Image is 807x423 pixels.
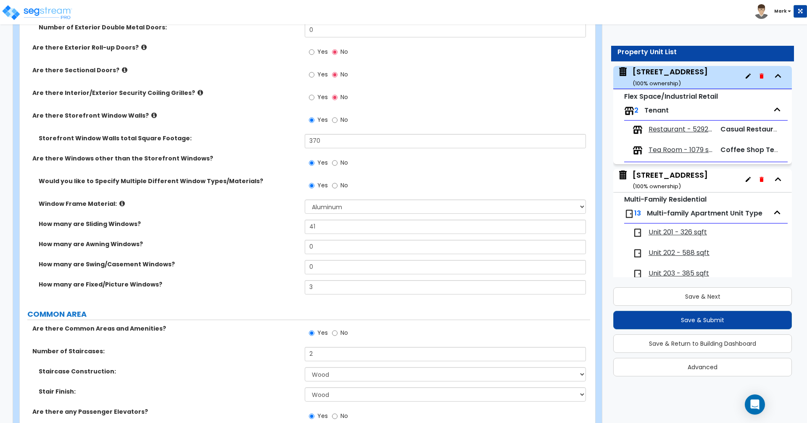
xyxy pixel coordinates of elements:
span: Yes [317,93,328,101]
label: Are there any Passenger Elevators? [32,407,298,416]
span: No [340,47,348,56]
button: Save & Return to Building Dashboard [613,334,792,353]
div: [STREET_ADDRESS] [633,66,708,88]
label: How many are Fixed/Picture Windows? [39,280,298,289]
div: Open Intercom Messenger [745,394,765,415]
label: How many are Sliding Windows? [39,220,298,228]
span: Tenant [644,105,669,115]
img: door.png [633,228,643,238]
span: Coffee Shop Tenant [720,145,790,155]
label: Stair Finish: [39,387,298,396]
span: No [340,93,348,101]
input: No [332,93,338,102]
img: avatar.png [754,4,769,19]
span: Unit 202 - 588 sqft [649,248,709,258]
img: door.png [633,248,643,258]
input: Yes [309,70,314,79]
span: Unit 201 - 326 sqft [649,228,707,237]
input: No [332,70,338,79]
button: Save & Next [613,287,792,306]
input: No [332,328,338,338]
small: Flex Space/Industrial Retail [624,92,718,101]
input: No [332,412,338,421]
label: Are there Exterior Roll-up Doors? [32,43,298,52]
label: Are there Storefront Window Walls? [32,111,298,120]
span: Tea Room - 1079 sqft [649,145,713,155]
input: Yes [309,93,314,102]
span: Yes [317,47,328,56]
img: tenants.png [624,106,634,116]
label: Are there Windows other than the Storefront Windows? [32,154,298,163]
label: Are there Common Areas and Amenities? [32,324,298,333]
span: No [340,328,348,337]
span: Restaurant - 5292 sqft [649,125,713,134]
div: [STREET_ADDRESS] [633,170,708,191]
input: No [332,47,338,57]
label: Would you like to Specify Multiple Different Window Types/Materials? [39,177,298,185]
small: Multi-Family Residential [624,194,707,204]
label: Number of Exterior Double Metal Doors: [39,23,298,32]
label: Are there Sectional Doors? [32,66,298,74]
img: tenants.png [633,125,643,135]
input: No [332,116,338,125]
input: Yes [309,116,314,125]
i: click for more info! [151,112,157,118]
button: Save & Submit [613,311,792,329]
input: Yes [309,181,314,190]
span: Multi-family Apartment Unit Type [647,208,762,218]
input: Yes [309,328,314,338]
span: Yes [317,158,328,167]
i: click for more info! [122,67,127,73]
input: Yes [309,412,314,421]
label: Staircase Construction: [39,367,298,376]
i: click for more info! [141,44,147,50]
span: Yes [317,181,328,189]
input: No [332,181,338,190]
label: Storefront Window Walls total Square Footage: [39,134,298,142]
label: How many are Swing/Casement Windows? [39,260,298,268]
span: 9 N Central Ave Floor 1 [617,66,708,88]
span: 13 [634,208,641,218]
span: No [340,412,348,420]
label: Are there Interior/Exterior Security Coiling Grilles? [32,89,298,97]
img: building.svg [617,66,628,77]
button: Advanced [613,358,792,376]
span: Unit 203 - 385 sqft [649,269,709,278]
img: door.png [624,209,634,219]
b: Mark [774,8,787,14]
label: How many are Awning Windows? [39,240,298,248]
small: ( 100 % ownership) [633,182,681,190]
small: ( 100 % ownership) [633,79,681,87]
img: logo_pro_r.png [1,4,73,21]
span: 2 [634,105,638,115]
label: Window Frame Material: [39,200,298,208]
span: No [340,181,348,189]
img: door.png [633,269,643,279]
span: Yes [317,412,328,420]
input: Yes [309,158,314,168]
i: click for more info! [119,200,125,207]
span: No [340,116,348,124]
i: click for more info! [198,89,203,96]
label: COMMON AREA [27,309,590,320]
label: Number of Staircases: [32,347,298,355]
input: No [332,158,338,168]
span: Yes [317,116,328,124]
span: 9 N Central Floor 2 & 3 [617,170,708,191]
div: Property Unit List [617,47,788,57]
span: Yes [317,70,328,79]
img: building.svg [617,170,628,181]
input: Yes [309,47,314,57]
span: No [340,158,348,167]
span: No [340,70,348,79]
img: tenants.png [633,145,643,155]
span: Yes [317,328,328,337]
